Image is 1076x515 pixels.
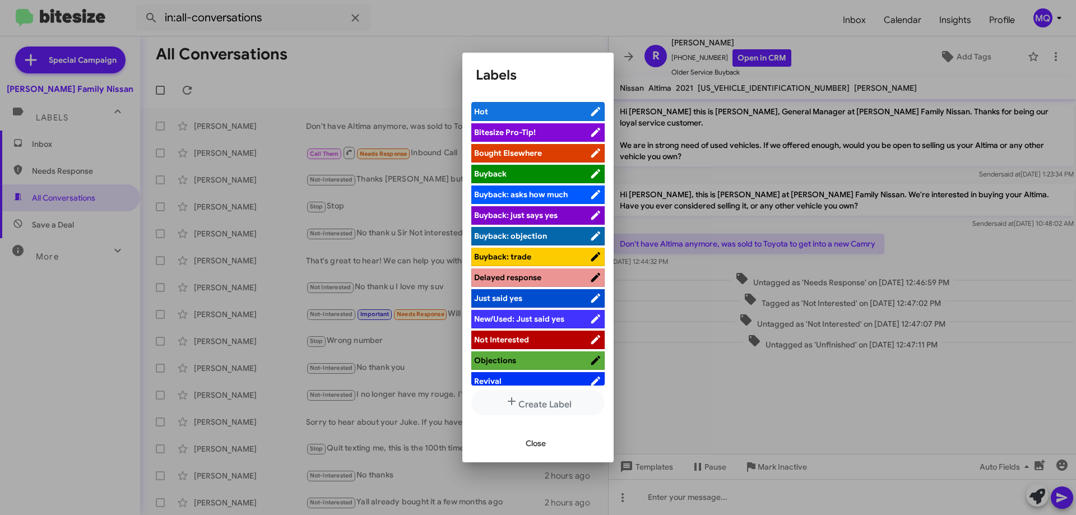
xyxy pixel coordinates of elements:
[517,433,555,453] button: Close
[474,293,522,303] span: Just said yes
[474,314,564,324] span: New/Used: Just said yes
[474,355,516,365] span: Objections
[474,210,558,220] span: Buyback: just says yes
[474,231,547,241] span: Buyback: objection
[474,106,488,117] span: Hot
[474,376,502,386] span: Revival
[474,169,507,179] span: Buyback
[474,252,531,262] span: Buyback: trade
[474,127,536,137] span: Bitesize Pro-Tip!
[474,148,542,158] span: Bought Elsewhere
[471,390,605,415] button: Create Label
[476,66,600,84] h1: Labels
[474,189,568,199] span: Buyback: asks how much
[474,335,529,345] span: Not Interested
[526,433,546,453] span: Close
[474,272,541,282] span: Delayed response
